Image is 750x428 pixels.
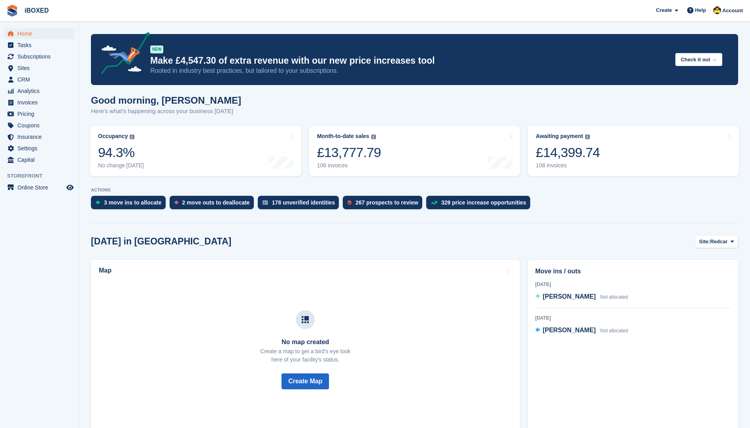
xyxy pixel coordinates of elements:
a: menu [4,40,75,51]
img: move_ins_to_allocate_icon-fdf77a2bb77ea45bf5b3d319d69a93e2d87916cf1d5bf7949dd705db3b84f3ca.svg [96,200,100,205]
div: 108 invoices [536,162,600,169]
div: [DATE] [535,281,731,288]
a: menu [4,154,75,165]
a: menu [4,97,75,108]
div: [DATE] [535,314,731,322]
img: verify_identity-adf6edd0f0f0b5bbfe63781bf79b02c33cf7c696d77639b501bdc392416b5a36.svg [263,200,268,205]
a: Awaiting payment £14,399.74 108 invoices [528,126,739,176]
span: Invoices [17,97,65,108]
div: 178 unverified identities [272,199,335,206]
h3: No map created [260,339,350,346]
span: Site: [699,238,710,246]
p: Make £4,547.30 of extra revenue with our new price increases tool [150,55,669,66]
h2: [DATE] in [GEOGRAPHIC_DATA] [91,236,231,247]
div: £13,777.79 [317,144,381,161]
a: 267 prospects to review [343,196,426,213]
img: prospect-51fa495bee0391a8d652442698ab0144808aea92771e9ea1ae160a38d050c398.svg [348,200,351,205]
h1: Good morning, [PERSON_NAME] [91,95,241,106]
span: Create [656,6,672,14]
div: Month-to-date sales [317,133,369,140]
p: Here's what's happening across your business [DATE] [91,107,241,116]
span: CRM [17,74,65,85]
h2: Map [99,267,111,274]
div: Awaiting payment [536,133,583,140]
div: No change [DATE] [98,162,144,169]
span: Settings [17,143,65,154]
a: menu [4,85,75,97]
span: Account [722,7,743,15]
a: [PERSON_NAME] Not allocated [535,326,628,336]
span: Capital [17,154,65,165]
div: 94.3% [98,144,144,161]
p: Rooted in industry best practices, but tailored to your subscriptions. [150,66,669,75]
a: 178 unverified identities [258,196,343,213]
img: icon-info-grey-7440780725fd019a000dd9b08b2336e03edf1995a4989e88bcd33f0948082b44.svg [130,134,134,139]
a: menu [4,28,75,39]
span: Insurance [17,131,65,142]
span: Pricing [17,108,65,119]
div: £14,399.74 [536,144,600,161]
div: 2 move outs to deallocate [182,199,250,206]
a: menu [4,131,75,142]
img: Katie Brown [713,6,721,14]
img: move_outs_to_deallocate_icon-f764333ba52eb49d3ac5e1228854f67142a1ed5810a6f6cc68b1a99e826820c5.svg [174,200,178,205]
div: 106 invoices [317,162,381,169]
a: menu [4,74,75,85]
span: Not allocated [600,328,628,333]
a: menu [4,51,75,62]
img: icon-info-grey-7440780725fd019a000dd9b08b2336e03edf1995a4989e88bcd33f0948082b44.svg [585,134,590,139]
img: stora-icon-8386f47178a22dfd0bd8f6a31ec36ba5ce8667c1dd55bd0f319d3a0aa187defe.svg [6,5,18,17]
button: Check it out → [675,53,722,66]
a: 2 move outs to deallocate [170,196,258,213]
span: Subscriptions [17,51,65,62]
span: Help [695,6,706,14]
span: Redcar [710,238,727,246]
a: Month-to-date sales £13,777.79 106 invoices [309,126,520,176]
span: Online Store [17,182,65,193]
span: Storefront [7,172,79,180]
img: price_increase_opportunities-93ffe204e8149a01c8c9dc8f82e8f89637d9d84a8eef4429ea346261dce0b2c0.svg [431,201,437,205]
a: [PERSON_NAME] Not allocated [535,292,628,302]
span: Not allocated [600,294,628,300]
button: Create Map [281,373,329,389]
a: menu [4,143,75,154]
a: menu [4,120,75,131]
h2: Move ins / outs [535,267,731,276]
img: map-icn-33ee37083ee616e46c38cad1a60f524a97daa1e2b2c8c0bc3eb3415660979fc1.svg [302,316,309,323]
a: iBOXED [21,4,52,17]
a: Occupancy 94.3% No change [DATE] [90,126,301,176]
p: ACTIONS [91,187,738,193]
a: 329 price increase opportunities [426,196,534,213]
button: Site: Redcar [695,235,738,248]
img: price-adjustments-announcement-icon-8257ccfd72463d97f412b2fc003d46551f7dbcb40ab6d574587a9cd5c0d94... [94,32,150,77]
span: Coupons [17,120,65,131]
div: 3 move ins to allocate [104,199,162,206]
a: menu [4,62,75,74]
a: menu [4,182,75,193]
span: Tasks [17,40,65,51]
span: Sites [17,62,65,74]
span: Analytics [17,85,65,97]
p: Create a map to get a bird's eye look here of your facility's status. [260,347,350,364]
div: 267 prospects to review [355,199,418,206]
a: Preview store [65,183,75,192]
span: Home [17,28,65,39]
a: 3 move ins to allocate [91,196,170,213]
div: NEW [150,45,163,53]
span: [PERSON_NAME] [543,327,596,333]
a: menu [4,108,75,119]
div: Occupancy [98,133,128,140]
img: icon-info-grey-7440780725fd019a000dd9b08b2336e03edf1995a4989e88bcd33f0948082b44.svg [371,134,376,139]
span: [PERSON_NAME] [543,293,596,300]
div: 329 price increase opportunities [441,199,526,206]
